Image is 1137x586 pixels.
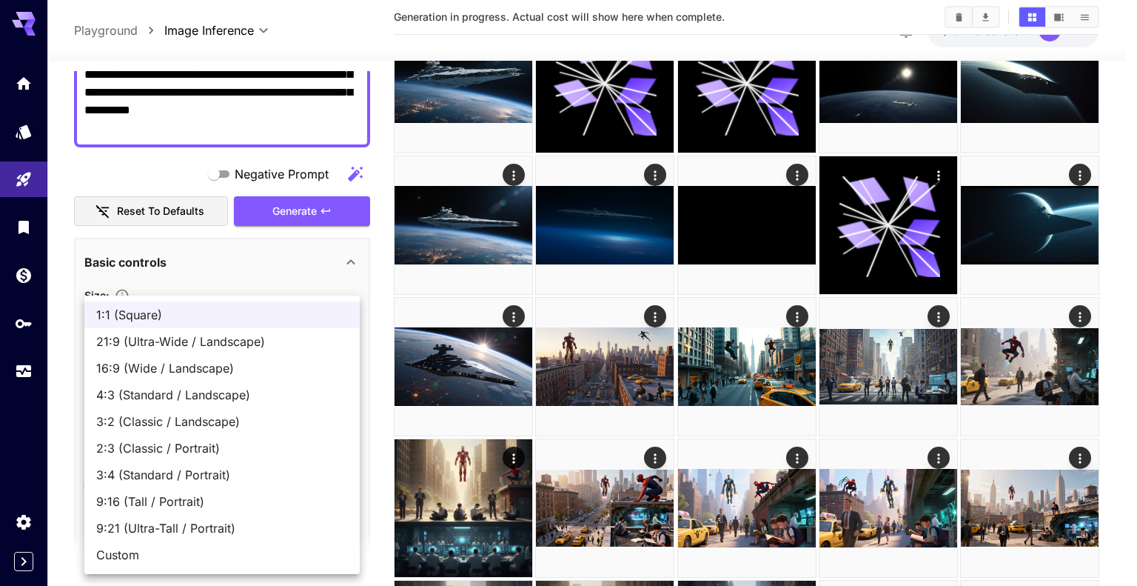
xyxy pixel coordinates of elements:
[96,386,348,404] span: 4:3 (Standard / Landscape)
[96,413,348,430] span: 3:2 (Classic / Landscape)
[96,466,348,484] span: 3:4 (Standard / Portrait)
[96,519,348,537] span: 9:21 (Ultra-Tall / Portrait)
[96,439,348,457] span: 2:3 (Classic / Portrait)
[96,333,348,350] span: 21:9 (Ultra-Wide / Landscape)
[96,359,348,377] span: 16:9 (Wide / Landscape)
[96,306,348,324] span: 1:1 (Square)
[96,546,348,564] span: Custom
[96,493,348,510] span: 9:16 (Tall / Portrait)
